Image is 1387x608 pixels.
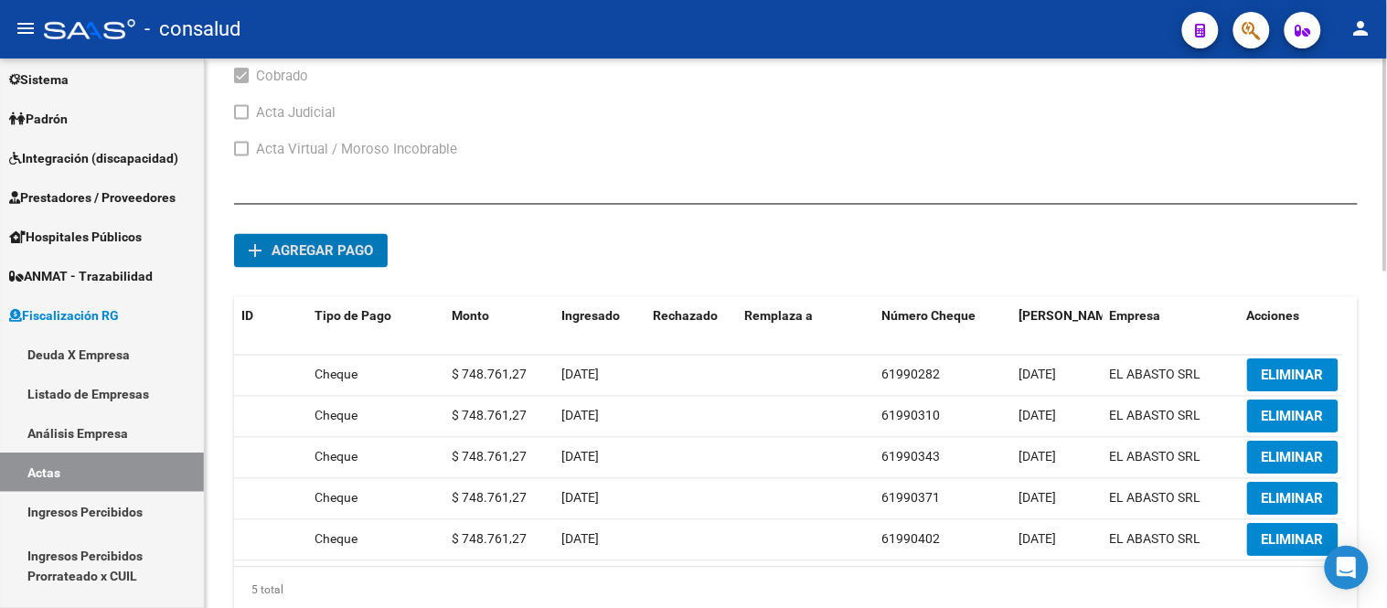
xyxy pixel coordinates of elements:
[1247,524,1339,557] button: ELIMINAR
[9,227,142,247] span: Hospitales Públicos
[1110,491,1201,506] span: EL ABASTO SRL
[1110,368,1201,382] span: EL ABASTO SRL
[1110,450,1201,464] span: EL ABASTO SRL
[307,297,444,357] datatable-header-cell: Tipo de Pago
[315,368,357,382] span: Cheque
[1110,532,1201,547] span: EL ABASTO SRL
[452,409,527,423] span: $ 748.761,27
[1011,297,1103,357] datatable-header-cell: Fecha Valor
[315,309,391,324] span: Tipo de Pago
[881,532,940,547] span: 61990402
[554,297,645,357] datatable-header-cell: Ingresado
[1240,297,1377,357] datatable-header-cell: Acciones
[561,409,599,423] span: [DATE]
[1325,546,1369,590] div: Open Intercom Messenger
[15,17,37,39] mat-icon: menu
[653,309,718,324] span: Rechazado
[1110,309,1161,324] span: Empresa
[1019,491,1056,506] span: [DATE]
[1019,309,1117,324] span: [PERSON_NAME]
[452,309,489,324] span: Monto
[9,187,176,208] span: Prestadores / Proveedores
[1019,450,1056,464] span: [DATE]
[881,368,940,382] span: 61990282
[244,240,266,262] mat-icon: add
[315,409,357,423] span: Cheque
[1110,409,1201,423] span: EL ABASTO SRL
[881,409,940,423] span: 61990310
[1262,450,1324,466] span: ELIMINAR
[744,309,813,324] span: Remplaza a
[1262,491,1324,507] span: ELIMINAR
[561,450,599,464] span: [DATE]
[561,491,599,506] span: [DATE]
[1019,532,1056,547] span: [DATE]
[452,491,527,506] span: $ 748.761,27
[561,368,599,382] span: [DATE]
[1247,359,1339,392] button: ELIMINAR
[9,148,178,168] span: Integración (discapacidad)
[256,101,336,123] span: Acta Judicial
[1247,309,1300,324] span: Acciones
[1247,400,1339,433] button: ELIMINAR
[9,69,69,90] span: Sistema
[256,138,457,160] span: Acta Virtual / Moroso Incobrable
[1350,17,1372,39] mat-icon: person
[256,65,308,87] span: Cobrado
[881,309,976,324] span: Número Cheque
[144,9,240,49] span: - consalud
[1247,483,1339,516] button: ELIMINAR
[1247,442,1339,475] button: ELIMINAR
[1262,368,1324,384] span: ELIMINAR
[452,450,527,464] span: $ 748.761,27
[881,450,940,464] span: 61990343
[9,266,153,286] span: ANMAT - Trazabilidad
[561,532,599,547] span: [DATE]
[561,309,620,324] span: Ingresado
[272,243,373,260] span: Agregar pago
[9,305,119,325] span: Fiscalización RG
[241,309,253,324] span: ID
[234,297,307,357] datatable-header-cell: ID
[315,491,357,506] span: Cheque
[234,234,388,268] button: Agregar pago
[1262,532,1324,549] span: ELIMINAR
[1103,297,1240,357] datatable-header-cell: Empresa
[1262,409,1324,425] span: ELIMINAR
[737,297,874,357] datatable-header-cell: Remplaza a
[315,532,357,547] span: Cheque
[452,368,527,382] span: $ 748.761,27
[1019,368,1056,382] span: [DATE]
[1019,409,1056,423] span: [DATE]
[444,297,554,357] datatable-header-cell: Monto
[315,450,357,464] span: Cheque
[874,297,1011,357] datatable-header-cell: Número Cheque
[9,109,68,129] span: Padrón
[645,297,737,357] datatable-header-cell: Rechazado
[452,532,527,547] span: $ 748.761,27
[881,491,940,506] span: 61990371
